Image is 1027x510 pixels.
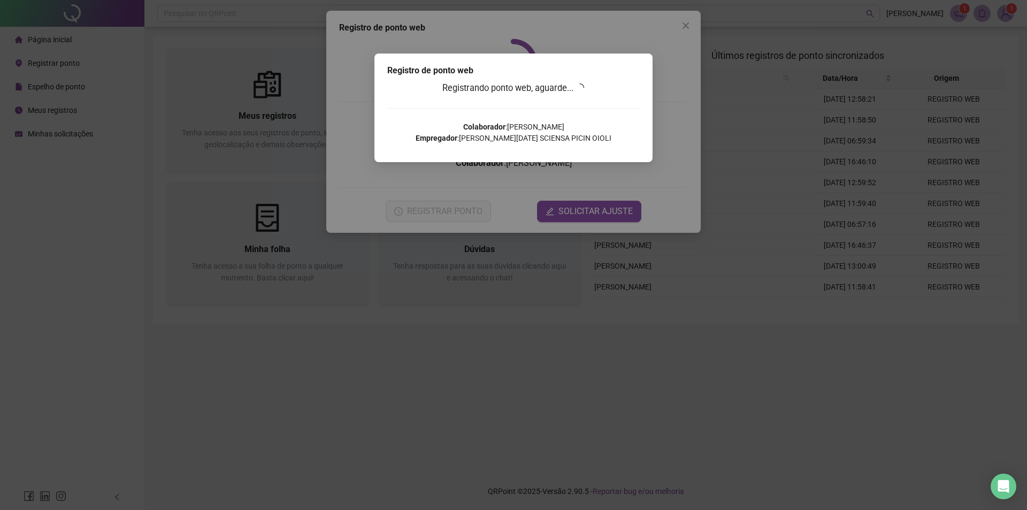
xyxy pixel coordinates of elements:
[576,83,584,92] span: loading
[387,81,640,95] h3: Registrando ponto web, aguarde...
[387,64,640,77] div: Registro de ponto web
[463,123,505,131] strong: Colaborador
[387,121,640,144] p: : [PERSON_NAME] : [PERSON_NAME][DATE] SCIENSA PICIN OIOLI
[416,134,457,142] strong: Empregador
[991,474,1016,499] div: Open Intercom Messenger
